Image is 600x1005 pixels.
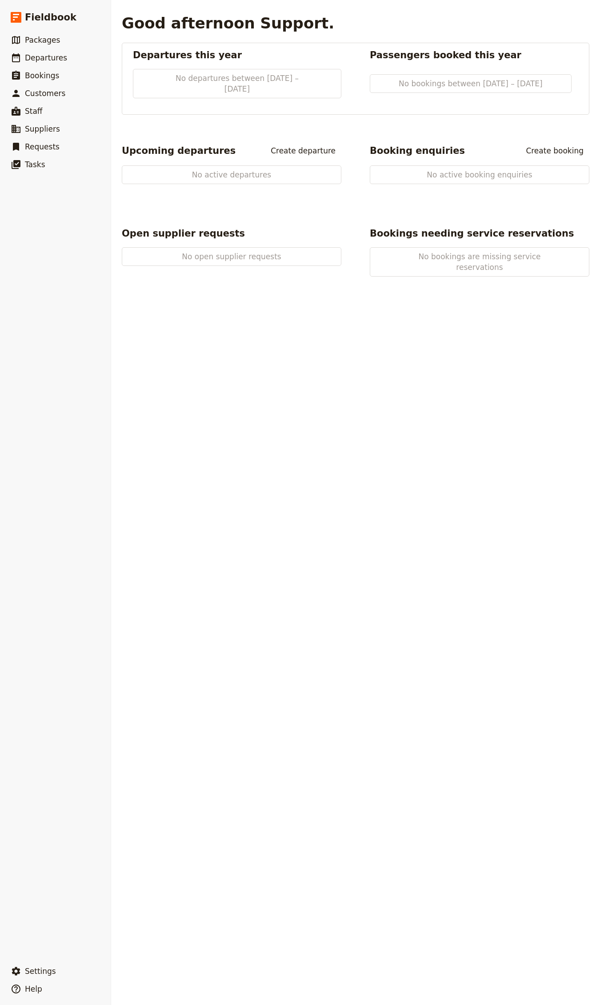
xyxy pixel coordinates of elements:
[25,160,45,169] span: Tasks
[25,36,60,44] span: Packages
[520,143,589,158] a: Create booking
[133,48,341,62] h2: Departures this year
[151,169,312,180] span: No active departures
[122,227,245,240] h2: Open supplier requests
[25,53,67,62] span: Departures
[25,125,60,133] span: Suppliers
[122,14,334,32] h1: Good afternoon Support.
[25,71,59,80] span: Bookings
[370,227,574,240] h2: Bookings needing service reservations
[265,143,341,158] a: Create departure
[399,169,560,180] span: No active booking enquiries
[122,144,236,157] h2: Upcoming departures
[25,967,56,976] span: Settings
[25,107,43,116] span: Staff
[399,78,543,89] span: No bookings between [DATE] – [DATE]
[370,48,578,62] h2: Passengers booked this year
[25,89,65,98] span: Customers
[399,251,560,273] span: No bookings are missing service reservations
[25,11,76,24] span: Fieldbook
[151,251,312,262] span: No open supplier requests
[25,142,60,151] span: Requests
[370,144,465,157] h2: Booking enquiries
[25,985,42,993] span: Help
[162,73,312,94] span: No departures between [DATE] – [DATE]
